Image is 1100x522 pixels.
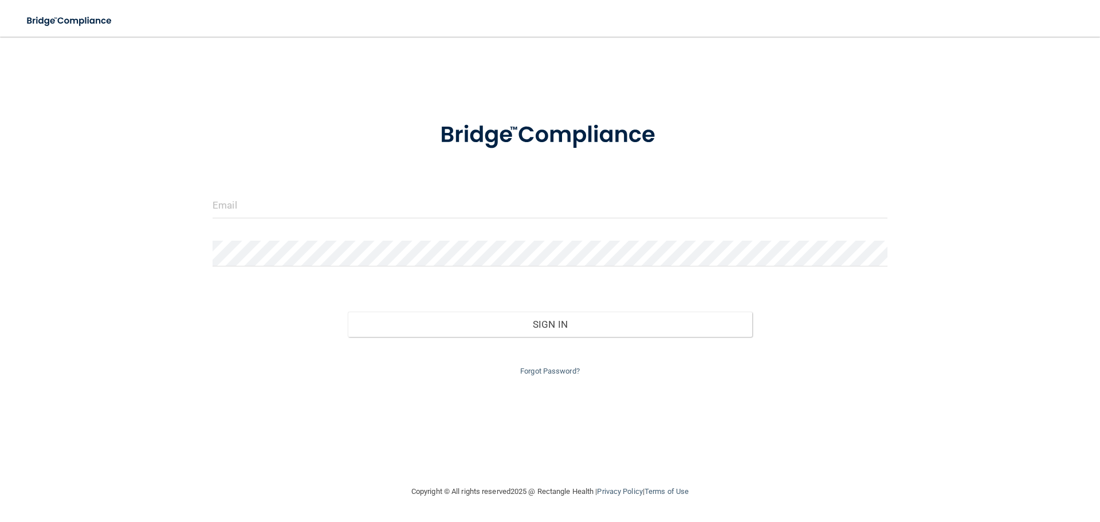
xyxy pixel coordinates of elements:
[213,193,887,218] input: Email
[17,9,123,33] img: bridge_compliance_login_screen.278c3ca4.svg
[597,487,642,496] a: Privacy Policy
[520,367,580,375] a: Forgot Password?
[417,105,683,165] img: bridge_compliance_login_screen.278c3ca4.svg
[348,312,753,337] button: Sign In
[341,473,759,510] div: Copyright © All rights reserved 2025 @ Rectangle Health | |
[645,487,689,496] a: Terms of Use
